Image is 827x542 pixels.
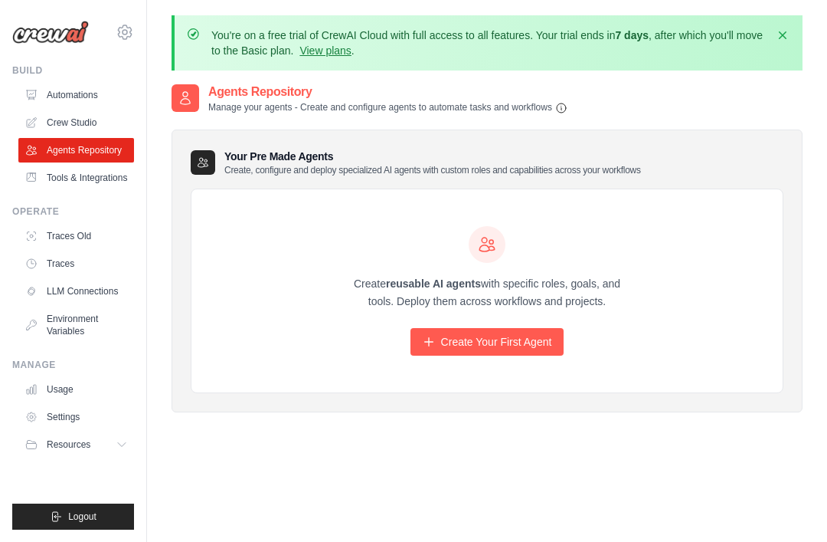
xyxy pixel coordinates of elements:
[12,205,134,218] div: Operate
[18,166,134,190] a: Tools & Integrations
[12,64,134,77] div: Build
[18,110,134,135] a: Crew Studio
[18,279,134,304] a: LLM Connections
[224,149,641,176] h3: Your Pre Made Agents
[18,224,134,248] a: Traces Old
[615,29,649,41] strong: 7 days
[211,28,766,58] p: You're on a free trial of CrewAI Cloud with full access to all features. Your trial ends in , aft...
[18,405,134,429] a: Settings
[386,278,481,290] strong: reusable AI agents
[12,359,134,371] div: Manage
[18,432,134,457] button: Resources
[18,251,134,276] a: Traces
[18,83,134,107] a: Automations
[12,504,134,530] button: Logout
[47,439,90,451] span: Resources
[68,511,96,523] span: Logout
[208,83,567,101] h2: Agents Repository
[208,101,567,114] p: Manage your agents - Create and configure agents to automate tasks and workflows
[410,328,564,356] a: Create Your First Agent
[340,275,634,310] p: Create with specific roles, goals, and tools. Deploy them across workflows and projects.
[18,307,134,343] a: Environment Variables
[12,21,89,44] img: Logo
[299,44,351,57] a: View plans
[224,164,641,176] p: Create, configure and deploy specialized AI agents with custom roles and capabilities across your...
[18,138,134,163] a: Agents Repository
[18,377,134,402] a: Usage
